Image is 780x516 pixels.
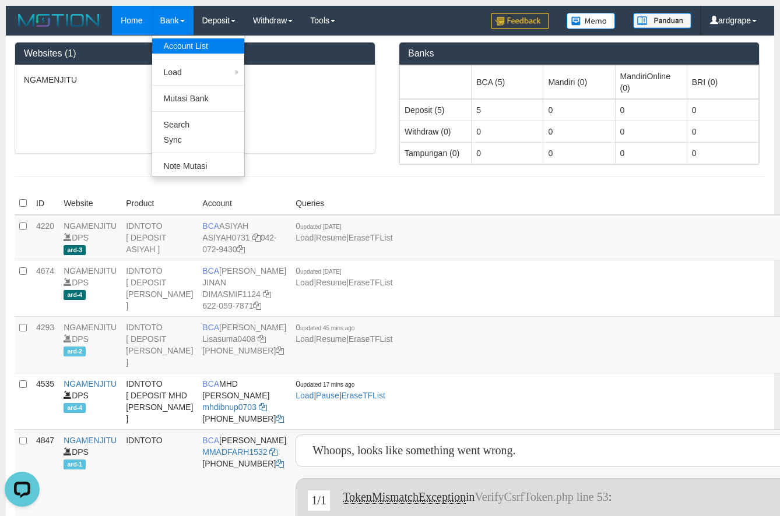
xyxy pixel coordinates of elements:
a: NGAMENJITU [64,436,117,445]
span: | | [296,266,392,287]
a: Resume [316,233,346,242]
td: IDNTOTO [ DEPOSIT [PERSON_NAME] ] [121,316,198,373]
a: Tools [301,6,344,35]
span: 1/1 [308,490,330,511]
td: [PERSON_NAME] [PHONE_NUMBER] [198,316,291,373]
a: NGAMENJITU [64,379,117,388]
a: Search [152,117,244,132]
img: MOTION_logo.png [15,12,103,29]
a: NGAMENJITU [64,323,117,332]
td: 4674 [31,260,59,316]
td: 0 [472,121,543,142]
a: Copy mhdibnup0703 to clipboard [259,402,267,412]
span: ard-1 [64,460,86,469]
a: NGAMENJITU [64,266,117,275]
span: BCA [202,266,219,275]
td: IDNTOTO [ DEPOSIT [PERSON_NAME] ] [121,260,198,316]
a: Copy 8692565770 to clipboard [276,459,284,468]
a: Load [296,391,314,400]
td: 4293 [31,316,59,373]
span: updated 17 mins ago [300,381,354,388]
td: 0 [687,121,758,142]
td: DPS [59,373,121,429]
img: Button%20Memo.svg [567,13,616,29]
th: Product [121,192,198,215]
h3: Banks [408,48,750,59]
span: | | [296,379,385,400]
th: ID [31,192,59,215]
th: Account [198,192,291,215]
span: updated 45 mins ago [300,325,354,331]
td: 4220 [31,215,59,260]
a: EraseTFList [341,391,385,400]
a: Deposit [194,6,244,35]
abbr: Illuminate\Session\TokenMismatchException [343,490,466,504]
a: Account List [152,38,244,54]
a: Copy 0420729430 to clipboard [237,245,245,254]
a: Copy MMADFARH1532 to clipboard [269,447,277,457]
th: Group: activate to sort column ascending [400,65,472,99]
td: 0 [615,142,687,164]
td: 0 [687,99,758,121]
a: Home [112,6,151,35]
a: Resume [316,334,346,344]
td: DPS [59,260,121,316]
a: ardgrape [701,6,765,35]
a: EraseTFList [349,278,392,287]
span: ard-4 [64,403,86,413]
a: Load [296,233,314,242]
p: NGAMENJITU [24,74,366,86]
td: Tampungan (0) [400,142,472,164]
a: MMADFARH1532 [202,447,267,457]
th: Group: activate to sort column ascending [472,65,543,99]
th: Group: activate to sort column ascending [687,65,758,99]
td: 4535 [31,373,59,429]
th: Group: activate to sort column ascending [615,65,687,99]
h3: Websites (1) [24,48,366,59]
a: Copy 6127014479 to clipboard [276,346,284,355]
a: Mutasi Bank [152,91,244,106]
a: EraseTFList [349,334,392,344]
td: 0 [472,142,543,164]
td: [PERSON_NAME] JINAN 622-059-7871 [198,260,291,316]
td: 0 [543,99,615,121]
a: /home/macaob2b/macao-b2b-2/vendor/laravel/framework/src/Illuminate/Foundation/Http/Middleware/Ver... [475,490,609,503]
td: DPS [59,316,121,373]
a: Copy Lisasuma0408 to clipboard [258,334,266,344]
a: Copy 6127021742 to clipboard [276,414,284,423]
td: Withdraw (0) [400,121,472,142]
a: Resume [316,278,346,287]
a: Note Mutasi [152,158,244,174]
span: 0 [296,379,354,388]
span: 0 [296,221,341,231]
td: 0 [615,99,687,121]
span: ard-2 [64,347,86,356]
td: 0 [615,121,687,142]
a: Load [296,278,314,287]
a: Sync [152,132,244,147]
a: Load [152,65,244,80]
img: panduan.png [633,13,691,29]
a: Lisasuma0408 [202,334,255,344]
span: BCA [202,323,219,332]
span: ard-4 [64,290,86,300]
button: Open LiveChat chat widget [5,5,40,40]
a: mhdibnup0703 [202,402,257,412]
a: Copy DIMASMIF1124 to clipboard [263,289,271,299]
td: MHD [PERSON_NAME] [PHONE_NUMBER] [198,373,291,429]
a: Load [296,334,314,344]
span: 0 [296,323,354,332]
a: Pause [316,391,339,400]
span: | | [296,221,392,242]
span: BCA [202,221,219,231]
a: Bank [152,6,194,35]
a: ASIYAH0731 [202,233,250,242]
a: Copy 6220597871 to clipboard [253,301,261,310]
span: BCA [202,379,219,388]
a: Withdraw [244,6,301,35]
td: Deposit (5) [400,99,472,121]
span: 0 [296,266,341,275]
img: Feedback.jpg [491,13,549,29]
span: BCA [202,436,219,445]
span: | | [296,323,392,344]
